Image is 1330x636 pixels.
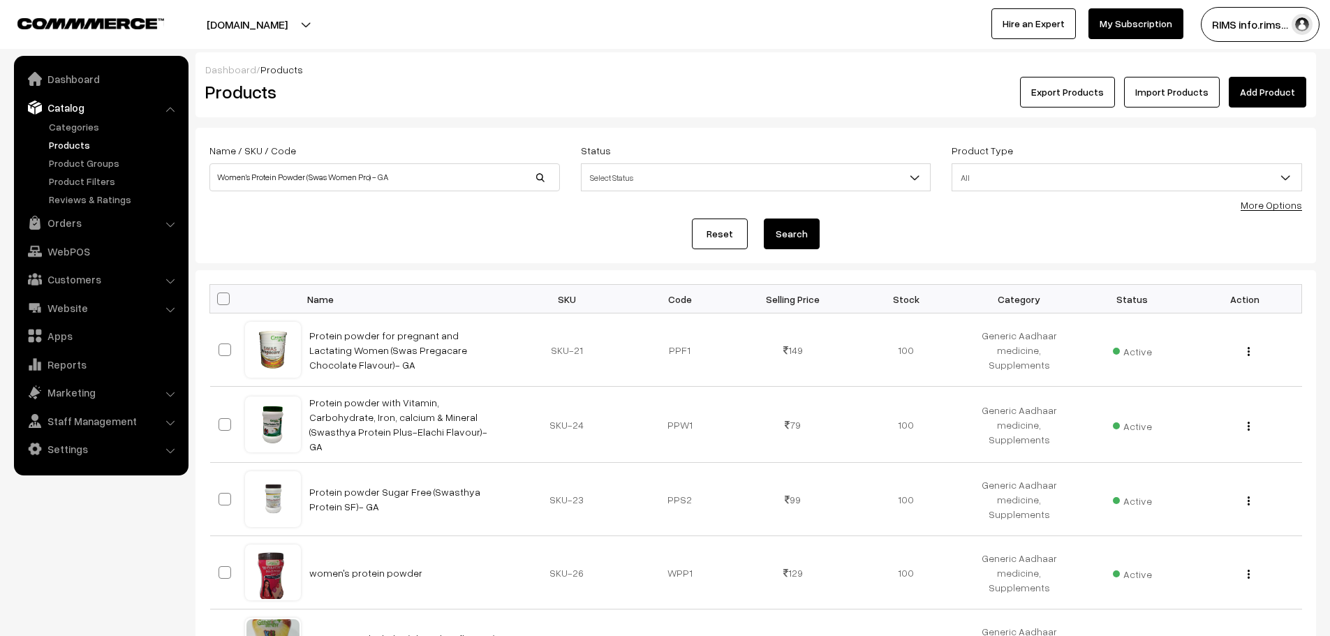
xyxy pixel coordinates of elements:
[581,143,611,158] label: Status
[17,239,184,264] a: WebPOS
[205,81,559,103] h2: Products
[17,323,184,348] a: Apps
[17,95,184,120] a: Catalog
[991,8,1076,39] a: Hire an Expert
[764,219,820,249] button: Search
[17,352,184,377] a: Reports
[1124,77,1220,108] a: Import Products
[623,536,737,609] td: WPP1
[623,313,737,387] td: PPF1
[952,143,1013,158] label: Product Type
[1248,496,1250,505] img: Menu
[17,380,184,405] a: Marketing
[1201,7,1320,42] button: RIMS info.rims…
[45,119,184,134] a: Categories
[1248,570,1250,579] img: Menu
[17,408,184,434] a: Staff Management
[963,463,1076,536] td: Generic Aadhaar medicine, Supplements
[45,192,184,207] a: Reviews & Ratings
[45,174,184,188] a: Product Filters
[158,7,337,42] button: [DOMAIN_NAME]
[17,14,140,31] a: COMMMERCE
[17,66,184,91] a: Dashboard
[1088,8,1183,39] a: My Subscription
[1113,563,1152,582] span: Active
[850,463,963,536] td: 100
[850,313,963,387] td: 100
[301,285,510,313] th: Name
[1113,341,1152,359] span: Active
[623,463,737,536] td: PPS2
[510,387,623,463] td: SKU-24
[963,285,1076,313] th: Category
[209,143,296,158] label: Name / SKU / Code
[952,165,1301,190] span: All
[1241,199,1302,211] a: More Options
[205,64,256,75] a: Dashboard
[737,463,850,536] td: 99
[510,313,623,387] td: SKU-21
[737,313,850,387] td: 149
[1020,77,1115,108] button: Export Products
[309,486,480,512] a: Protein powder Sugar Free (Swasthya Protein SF)- GA
[1113,490,1152,508] span: Active
[963,536,1076,609] td: Generic Aadhaar medicine, Supplements
[850,285,963,313] th: Stock
[1248,422,1250,431] img: Menu
[17,267,184,292] a: Customers
[45,156,184,170] a: Product Groups
[17,295,184,320] a: Website
[582,165,931,190] span: Select Status
[952,163,1302,191] span: All
[737,285,850,313] th: Selling Price
[1229,77,1306,108] a: Add Product
[581,163,931,191] span: Select Status
[1113,415,1152,434] span: Active
[309,567,422,579] a: women's protein powder
[17,210,184,235] a: Orders
[510,285,623,313] th: SKU
[260,64,303,75] span: Products
[963,313,1076,387] td: Generic Aadhaar medicine, Supplements
[623,285,737,313] th: Code
[737,536,850,609] td: 129
[17,18,164,29] img: COMMMERCE
[737,387,850,463] td: 79
[510,536,623,609] td: SKU-26
[1292,14,1313,35] img: user
[850,387,963,463] td: 100
[963,387,1076,463] td: Generic Aadhaar medicine, Supplements
[45,138,184,152] a: Products
[205,62,1306,77] div: /
[17,436,184,461] a: Settings
[1248,347,1250,356] img: Menu
[1076,285,1189,313] th: Status
[623,387,737,463] td: PPW1
[692,219,748,249] a: Reset
[1189,285,1302,313] th: Action
[209,163,560,191] input: Name / SKU / Code
[850,536,963,609] td: 100
[510,463,623,536] td: SKU-23
[309,397,487,452] a: Protein powder with Vitamin, Carbohydrate, Iron, calcium & Mineral (Swasthya Protein Plus-Elachi ...
[309,330,467,371] a: Protein powder for pregnant and Lactating Women (Swas Pregacare Chocolate Flavour)- GA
